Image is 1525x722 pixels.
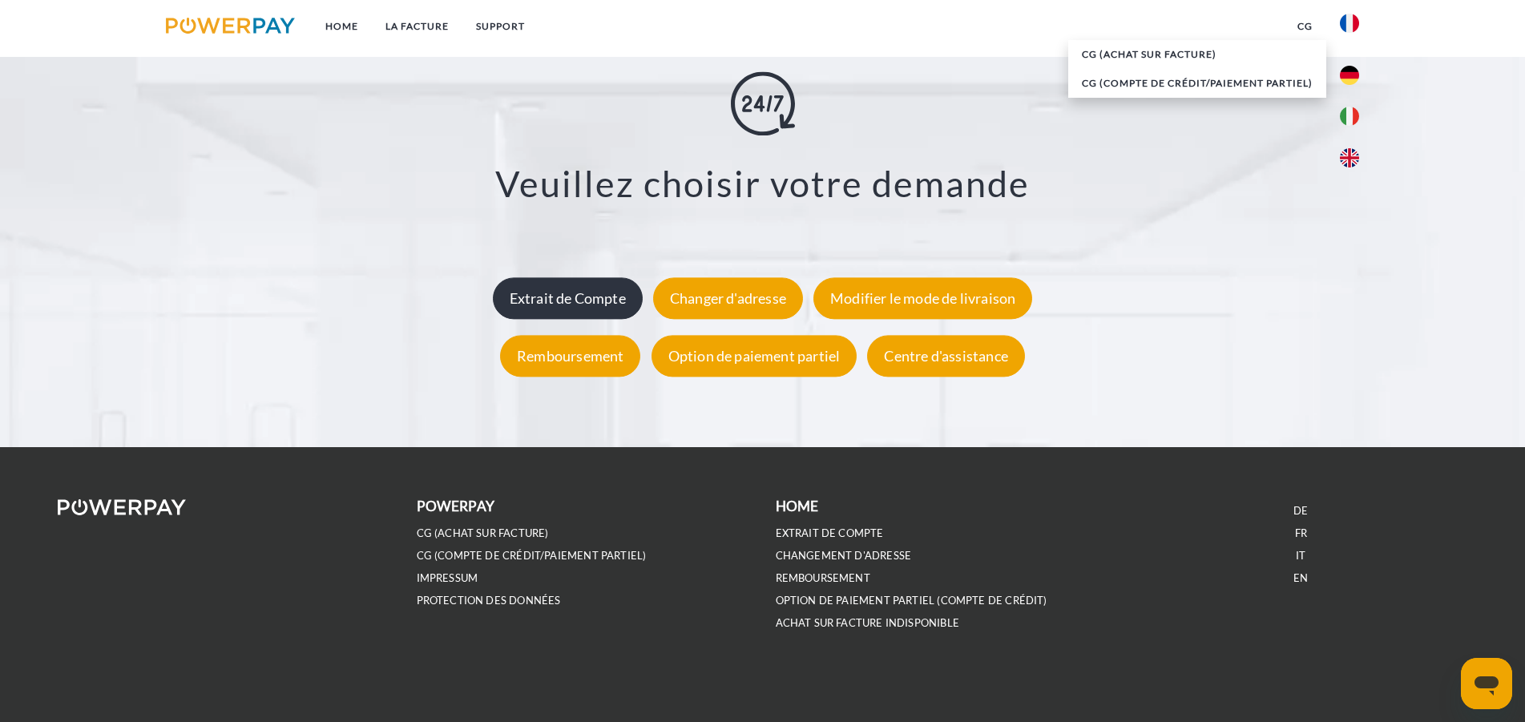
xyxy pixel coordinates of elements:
img: fr [1340,14,1359,33]
div: Modifier le mode de livraison [813,278,1032,320]
a: EN [1293,571,1308,585]
div: Extrait de Compte [493,278,643,320]
iframe: Bouton de lancement de la fenêtre de messagerie [1461,658,1512,709]
a: LA FACTURE [372,12,462,41]
div: Centre d'assistance [867,336,1024,377]
a: Option de paiement partiel [648,348,861,365]
img: it [1340,107,1359,126]
a: OPTION DE PAIEMENT PARTIEL (Compte de crédit) [776,594,1047,607]
div: Changer d'adresse [653,278,803,320]
a: CG (Compte de crédit/paiement partiel) [417,549,647,563]
a: Changer d'adresse [649,290,807,308]
a: Extrait de Compte [489,290,647,308]
img: logo-powerpay.svg [166,18,295,34]
a: IMPRESSUM [417,571,478,585]
b: Home [776,498,819,514]
a: FR [1295,526,1307,540]
a: CG (achat sur facture) [1068,40,1326,69]
a: IT [1296,549,1305,563]
a: ACHAT SUR FACTURE INDISPONIBLE [776,616,959,630]
div: Option de paiement partiel [652,336,857,377]
img: de [1340,66,1359,85]
img: en [1340,148,1359,167]
a: CG (achat sur facture) [417,526,549,540]
a: CG [1284,12,1326,41]
a: PROTECTION DES DONNÉES [417,594,561,607]
a: Support [462,12,539,41]
a: Modifier le mode de livraison [809,290,1036,308]
a: REMBOURSEMENT [776,571,870,585]
img: logo-powerpay-white.svg [58,499,187,515]
a: Changement d'adresse [776,549,912,563]
a: CG (Compte de crédit/paiement partiel) [1068,69,1326,98]
a: DE [1293,504,1308,518]
a: Remboursement [496,348,644,365]
b: POWERPAY [417,498,494,514]
a: Home [312,12,372,41]
a: EXTRAIT DE COMPTE [776,526,884,540]
a: Centre d'assistance [863,348,1028,365]
img: online-shopping.svg [731,72,795,136]
div: Remboursement [500,336,640,377]
h3: Veuillez choisir votre demande [96,162,1429,207]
